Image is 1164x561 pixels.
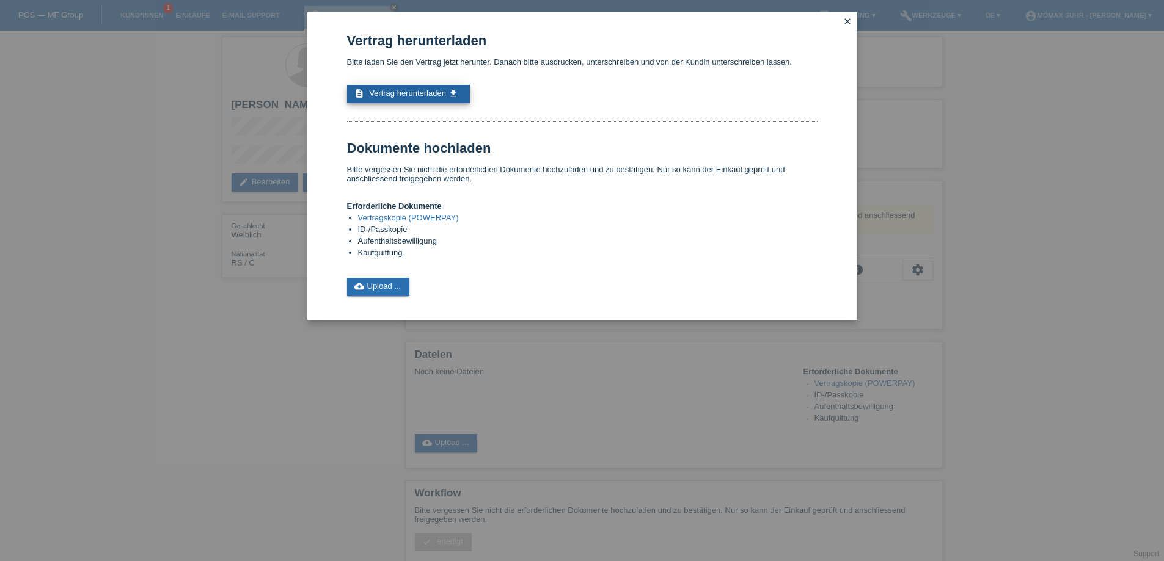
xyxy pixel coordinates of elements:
a: close [840,15,855,29]
i: cloud_upload [354,281,364,291]
h1: Dokumente hochladen [347,140,818,156]
a: description Vertrag herunterladen get_app [347,85,470,103]
li: Aufenthaltsbewilligung [358,236,818,248]
i: description [354,89,364,98]
a: Vertragskopie (POWERPAY) [358,213,459,222]
p: Bitte laden Sie den Vertrag jetzt herunter. Danach bitte ausdrucken, unterschreiben und von der K... [347,57,818,67]
i: close [843,16,852,26]
a: cloud_uploadUpload ... [347,278,410,296]
li: ID-/Passkopie [358,225,818,236]
li: Kaufquittung [358,248,818,259]
h1: Vertrag herunterladen [347,33,818,48]
span: Vertrag herunterladen [369,89,446,98]
i: get_app [448,89,458,98]
h4: Erforderliche Dokumente [347,201,818,211]
p: Bitte vergessen Sie nicht die erforderlichen Dokumente hochzuladen und zu bestätigen. Nur so kann... [347,165,818,183]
